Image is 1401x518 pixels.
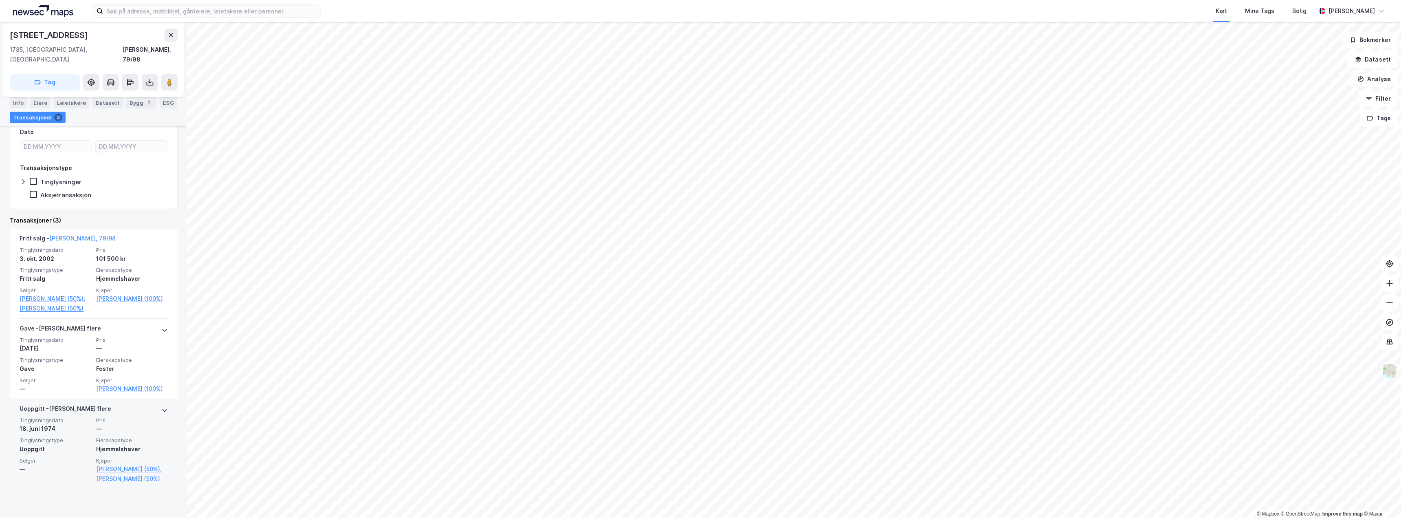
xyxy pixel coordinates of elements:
[30,97,51,108] div: Eiere
[1359,90,1398,107] button: Filter
[10,29,90,42] div: [STREET_ADDRESS]
[20,304,91,313] a: [PERSON_NAME] (50%)
[96,294,168,304] a: [PERSON_NAME] (100%)
[96,457,168,464] span: Kjøper
[10,74,80,90] button: Tag
[20,417,91,424] span: Tinglysningsdato
[20,127,34,137] div: Dato
[1343,32,1398,48] button: Bokmerker
[20,163,72,173] div: Transaksjonstype
[20,357,91,364] span: Tinglysningstype
[54,113,62,121] div: 3
[123,45,178,64] div: [PERSON_NAME], 79/98
[20,457,91,464] span: Selger
[13,5,73,17] img: logo.a4113a55bc3d86da70a041830d287a7e.svg
[20,437,91,444] span: Tinglysningstype
[20,404,111,417] div: Uoppgitt - [PERSON_NAME] flere
[96,474,168,484] a: [PERSON_NAME] (50%)
[1292,6,1307,16] div: Bolig
[20,364,91,374] div: Gave
[20,294,91,304] a: [PERSON_NAME] (50%),
[96,267,168,273] span: Eierskapstype
[10,97,27,108] div: Info
[20,267,91,273] span: Tinglysningstype
[96,287,168,294] span: Kjøper
[1329,6,1375,16] div: [PERSON_NAME]
[20,337,91,344] span: Tinglysningsdato
[20,324,101,337] div: Gave - [PERSON_NAME] flere
[20,344,91,353] div: [DATE]
[20,287,91,294] span: Selger
[1257,511,1279,517] a: Mapbox
[160,97,177,108] div: ESG
[1245,6,1274,16] div: Mine Tags
[20,424,91,434] div: 18. juni 1974
[96,437,168,444] span: Eierskapstype
[92,97,123,108] div: Datasett
[96,464,168,474] a: [PERSON_NAME] (50%),
[20,377,91,384] span: Selger
[96,274,168,284] div: Hjemmelshaver
[10,45,123,64] div: 1785, [GEOGRAPHIC_DATA], [GEOGRAPHIC_DATA]
[10,216,178,225] div: Transaksjoner (3)
[1360,110,1398,126] button: Tags
[20,234,116,247] div: Fritt salg -
[96,444,168,454] div: Hjemmelshaver
[96,384,168,394] a: [PERSON_NAME] (100%)
[103,5,321,17] input: Søk på adresse, matrikkel, gårdeiere, leietakere eller personer
[20,444,91,454] div: Uoppgitt
[145,99,153,107] div: 2
[96,357,168,364] span: Eierskapstype
[1382,364,1397,379] img: Z
[96,141,167,153] input: DD.MM.YYYY
[1216,6,1227,16] div: Kart
[20,384,91,394] div: —
[49,235,116,242] a: [PERSON_NAME], 79/98
[96,337,168,344] span: Pris
[96,344,168,353] div: —
[126,97,156,108] div: Bygg
[20,464,91,474] div: —
[96,424,168,434] div: —
[96,377,168,384] span: Kjøper
[20,247,91,253] span: Tinglysningsdato
[20,141,92,153] input: DD.MM.YYYY
[96,254,168,264] div: 101 500 kr
[1360,479,1401,518] div: Kontrollprogram for chat
[10,112,66,123] div: Transaksjoner
[1281,511,1320,517] a: OpenStreetMap
[96,247,168,253] span: Pris
[54,97,89,108] div: Leietakere
[1322,511,1363,517] a: Improve this map
[40,178,81,186] div: Tinglysninger
[1360,479,1401,518] iframe: Chat Widget
[1348,51,1398,68] button: Datasett
[96,364,168,374] div: Fester
[1350,71,1398,87] button: Analyse
[20,274,91,284] div: Fritt salg
[20,254,91,264] div: 3. okt. 2002
[40,191,91,199] div: Aksjetransaksjon
[96,417,168,424] span: Pris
